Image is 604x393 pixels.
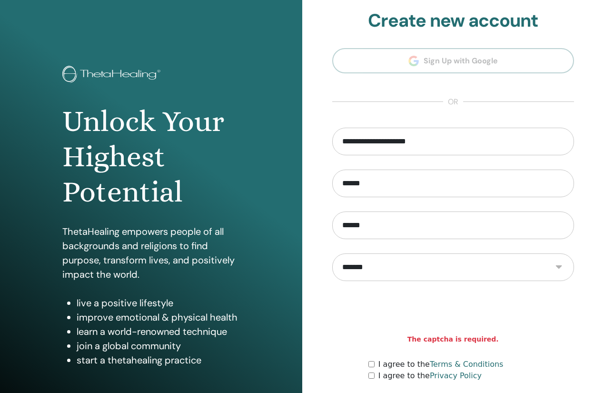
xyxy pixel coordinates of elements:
a: Terms & Conditions [430,360,503,369]
label: I agree to the [378,370,482,382]
h2: Create new account [332,10,574,32]
iframe: reCAPTCHA [381,295,525,333]
li: improve emotional & physical health [77,310,240,324]
p: ThetaHealing empowers people of all backgrounds and religions to find purpose, transform lives, a... [62,224,240,282]
h1: Unlock Your Highest Potential [62,104,240,210]
li: live a positive lifestyle [77,296,240,310]
span: or [443,96,463,108]
li: join a global community [77,339,240,353]
label: I agree to the [378,359,504,370]
a: Privacy Policy [430,371,482,380]
li: start a thetahealing practice [77,353,240,367]
li: learn a world-renowned technique [77,324,240,339]
strong: The captcha is required. [407,334,499,344]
